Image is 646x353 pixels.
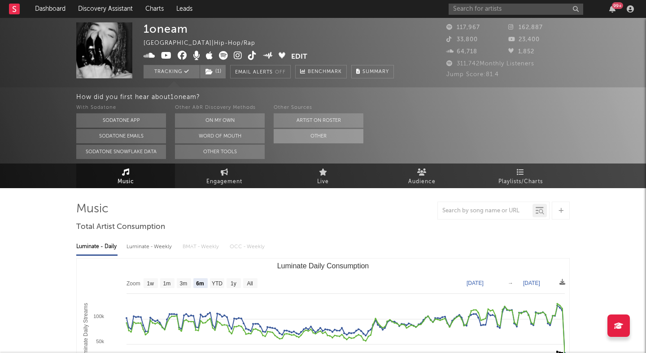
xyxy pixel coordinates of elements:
span: Audience [408,176,436,187]
div: With Sodatone [76,103,166,113]
text: 1w [147,280,154,287]
input: Search by song name or URL [438,207,533,215]
button: Email AlertsOff [230,65,291,78]
a: Playlists/Charts [471,164,570,188]
div: Other A&R Discovery Methods [175,103,265,113]
button: Edit [291,51,307,62]
a: Live [274,164,372,188]
span: 162,887 [508,25,543,30]
text: All [247,280,253,287]
div: How did you first hear about 1oneam ? [76,92,646,103]
text: Luminate Daily Consumption [277,262,369,270]
text: 50k [96,339,104,344]
button: Sodatone App [76,113,166,128]
button: Word Of Mouth [175,129,265,143]
span: Playlists/Charts [498,176,543,187]
button: Summary [351,65,394,78]
a: Benchmark [295,65,347,78]
text: [DATE] [467,280,484,286]
span: Jump Score: 81.4 [446,72,499,77]
button: On My Own [175,113,265,128]
em: Off [275,70,286,75]
button: Other [274,129,363,143]
span: Benchmark [308,67,342,77]
span: Total Artist Consumption [76,222,165,232]
a: Audience [372,164,471,188]
div: Other Sources [274,103,363,113]
span: Summary [362,69,389,74]
div: [GEOGRAPHIC_DATA] | Hip-Hop/Rap [144,38,266,49]
div: Luminate - Weekly [127,239,174,254]
div: 99 + [612,2,623,9]
span: 64,718 [446,49,477,55]
span: 117,967 [446,25,480,30]
input: Search for artists [449,4,583,15]
span: Engagement [206,176,242,187]
span: 33,800 [446,37,478,43]
span: ( 1 ) [200,65,226,78]
span: 23,400 [508,37,540,43]
button: Sodatone Snowflake Data [76,145,166,159]
button: Tracking [144,65,200,78]
button: (1) [200,65,226,78]
button: 99+ [609,5,615,13]
text: 1y [231,280,236,287]
text: YTD [212,280,223,287]
div: 1oneam [144,22,188,35]
span: Music [118,176,134,187]
div: Luminate - Daily [76,239,118,254]
text: 100k [93,314,104,319]
text: → [508,280,513,286]
text: [DATE] [523,280,540,286]
span: 311,742 Monthly Listeners [446,61,534,67]
a: Music [76,164,175,188]
span: Live [317,176,329,187]
text: 3m [180,280,188,287]
button: Sodatone Emails [76,129,166,143]
text: 1m [163,280,171,287]
text: 6m [196,280,204,287]
a: Engagement [175,164,274,188]
button: Artist on Roster [274,113,363,128]
text: Zoom [127,280,140,287]
button: Other Tools [175,145,265,159]
span: 1,852 [508,49,534,55]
